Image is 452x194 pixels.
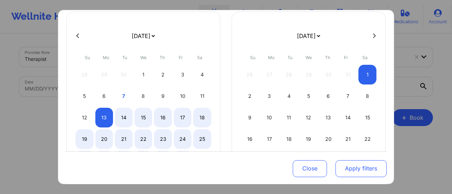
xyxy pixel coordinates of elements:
[174,151,192,170] div: Fri Oct 31 2025
[154,129,172,149] div: Thu Oct 23 2025
[305,55,312,60] abbr: Wednesday
[358,108,376,127] div: Sat Nov 15 2025
[358,86,376,106] div: Sat Nov 08 2025
[95,129,113,149] div: Mon Oct 20 2025
[261,86,279,106] div: Mon Nov 03 2025
[122,55,127,60] abbr: Tuesday
[339,86,357,106] div: Fri Nov 07 2025
[135,108,153,127] div: Wed Oct 15 2025
[174,108,192,127] div: Fri Oct 17 2025
[287,55,292,60] abbr: Tuesday
[268,55,274,60] abbr: Monday
[261,129,279,149] div: Mon Nov 17 2025
[241,151,259,170] div: Sun Nov 23 2025
[280,108,298,127] div: Tue Nov 11 2025
[362,55,368,60] abbr: Saturday
[241,86,259,106] div: Sun Nov 02 2025
[179,55,183,60] abbr: Friday
[280,151,298,170] div: Tue Nov 25 2025
[241,108,259,127] div: Sun Nov 09 2025
[76,151,94,170] div: Sun Oct 26 2025
[174,129,192,149] div: Fri Oct 24 2025
[115,129,133,149] div: Tue Oct 21 2025
[319,129,337,149] div: Thu Nov 20 2025
[325,55,330,60] abbr: Thursday
[241,129,259,149] div: Sun Nov 16 2025
[95,151,113,170] div: Mon Oct 27 2025
[358,65,376,85] div: Sat Nov 01 2025
[115,86,133,106] div: Tue Oct 07 2025
[335,160,387,177] button: Apply filters
[261,108,279,127] div: Mon Nov 10 2025
[339,151,357,170] div: Fri Nov 28 2025
[300,86,318,106] div: Wed Nov 05 2025
[154,86,172,106] div: Thu Oct 09 2025
[319,151,337,170] div: Thu Nov 27 2025
[193,86,211,106] div: Sat Oct 11 2025
[300,129,318,149] div: Wed Nov 19 2025
[280,129,298,149] div: Tue Nov 18 2025
[154,65,172,85] div: Thu Oct 02 2025
[76,86,94,106] div: Sun Oct 05 2025
[135,86,153,106] div: Wed Oct 08 2025
[76,108,94,127] div: Sun Oct 12 2025
[174,65,192,85] div: Fri Oct 03 2025
[300,108,318,127] div: Wed Nov 12 2025
[193,129,211,149] div: Sat Oct 25 2025
[344,55,348,60] abbr: Friday
[95,108,113,127] div: Mon Oct 13 2025
[103,55,109,60] abbr: Monday
[300,151,318,170] div: Wed Nov 26 2025
[280,86,298,106] div: Tue Nov 04 2025
[160,55,165,60] abbr: Thursday
[250,55,255,60] abbr: Sunday
[135,151,153,170] div: Wed Oct 29 2025
[358,129,376,149] div: Sat Nov 22 2025
[319,108,337,127] div: Thu Nov 13 2025
[135,65,153,85] div: Wed Oct 01 2025
[76,129,94,149] div: Sun Oct 19 2025
[339,129,357,149] div: Fri Nov 21 2025
[193,65,211,85] div: Sat Oct 04 2025
[358,151,376,170] div: Sat Nov 29 2025
[174,86,192,106] div: Fri Oct 10 2025
[85,55,90,60] abbr: Sunday
[135,129,153,149] div: Wed Oct 22 2025
[95,86,113,106] div: Mon Oct 06 2025
[193,108,211,127] div: Sat Oct 18 2025
[319,86,337,106] div: Thu Nov 06 2025
[115,108,133,127] div: Tue Oct 14 2025
[115,151,133,170] div: Tue Oct 28 2025
[339,108,357,127] div: Fri Nov 14 2025
[293,160,327,177] button: Close
[154,151,172,170] div: Thu Oct 30 2025
[261,151,279,170] div: Mon Nov 24 2025
[154,108,172,127] div: Thu Oct 16 2025
[197,55,202,60] abbr: Saturday
[140,55,147,60] abbr: Wednesday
